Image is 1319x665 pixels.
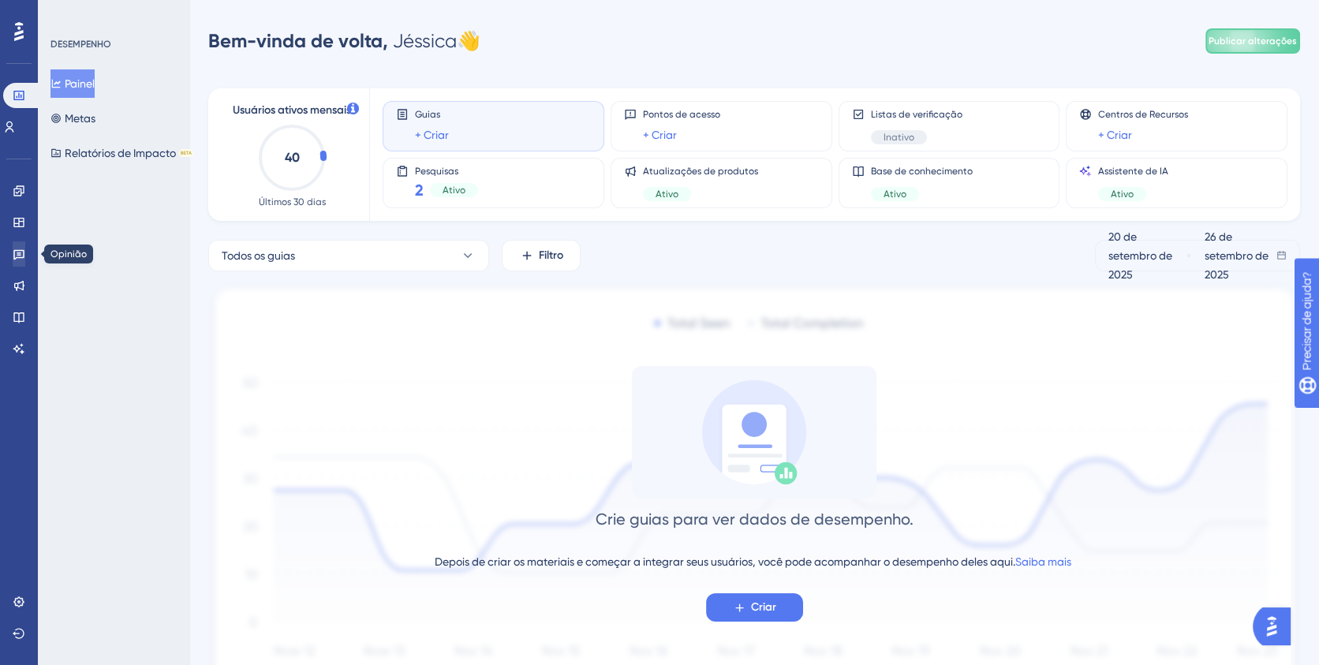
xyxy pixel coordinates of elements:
[1111,189,1134,200] font: Ativo
[871,166,973,177] font: Base de conhecimento
[643,109,720,120] font: Pontos de acesso
[457,30,480,52] font: 👋
[1098,129,1132,141] font: + Criar
[50,104,95,133] button: Metas
[208,240,489,271] button: Todos os guias
[751,600,776,614] font: Criar
[643,129,677,141] font: + Criar
[285,150,300,165] text: 40
[1098,166,1168,177] font: Assistente de IA
[415,129,449,141] font: + Criar
[443,185,465,196] font: Ativo
[435,555,1015,568] font: Depois de criar os materiais e começar a integrar seus usuários, você pode acompanhar o desempenh...
[259,196,326,207] font: Últimos 30 dias
[208,29,388,52] font: Bem-vinda de volta,
[222,249,295,262] font: Todos os guias
[37,7,136,19] font: Precisar de ajuda?
[596,510,914,529] font: Crie guias para ver dados de desempenho.
[415,166,458,177] font: Pesquisas
[706,593,803,622] button: Criar
[656,189,678,200] font: Ativo
[233,103,351,117] font: Usuários ativos mensais
[884,132,914,143] font: Inativo
[50,69,95,98] button: Painel
[502,240,581,271] button: Filtro
[65,112,95,125] font: Metas
[415,109,440,120] font: Guias
[1209,35,1297,47] font: Publicar alterações
[884,189,906,200] font: Ativo
[643,166,758,177] font: Atualizações de produtos
[50,139,193,167] button: Relatórios de ImpactoBETA
[1253,603,1300,650] iframe: Iniciador do Assistente de IA do UserGuiding
[1205,230,1269,281] font: 26 de setembro de 2025
[1098,109,1188,120] font: Centros de Recursos
[415,181,424,200] font: 2
[1205,28,1300,54] button: Publicar alterações
[393,30,457,52] font: Jéssica
[50,39,111,50] font: DESEMPENHO
[181,150,192,155] font: BETA
[65,147,176,159] font: Relatórios de Impacto
[65,77,95,90] font: Painel
[1108,230,1172,281] font: 20 de setembro de 2025
[539,248,563,262] font: Filtro
[871,109,962,120] font: Listas de verificação
[1015,555,1071,568] a: Saiba mais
